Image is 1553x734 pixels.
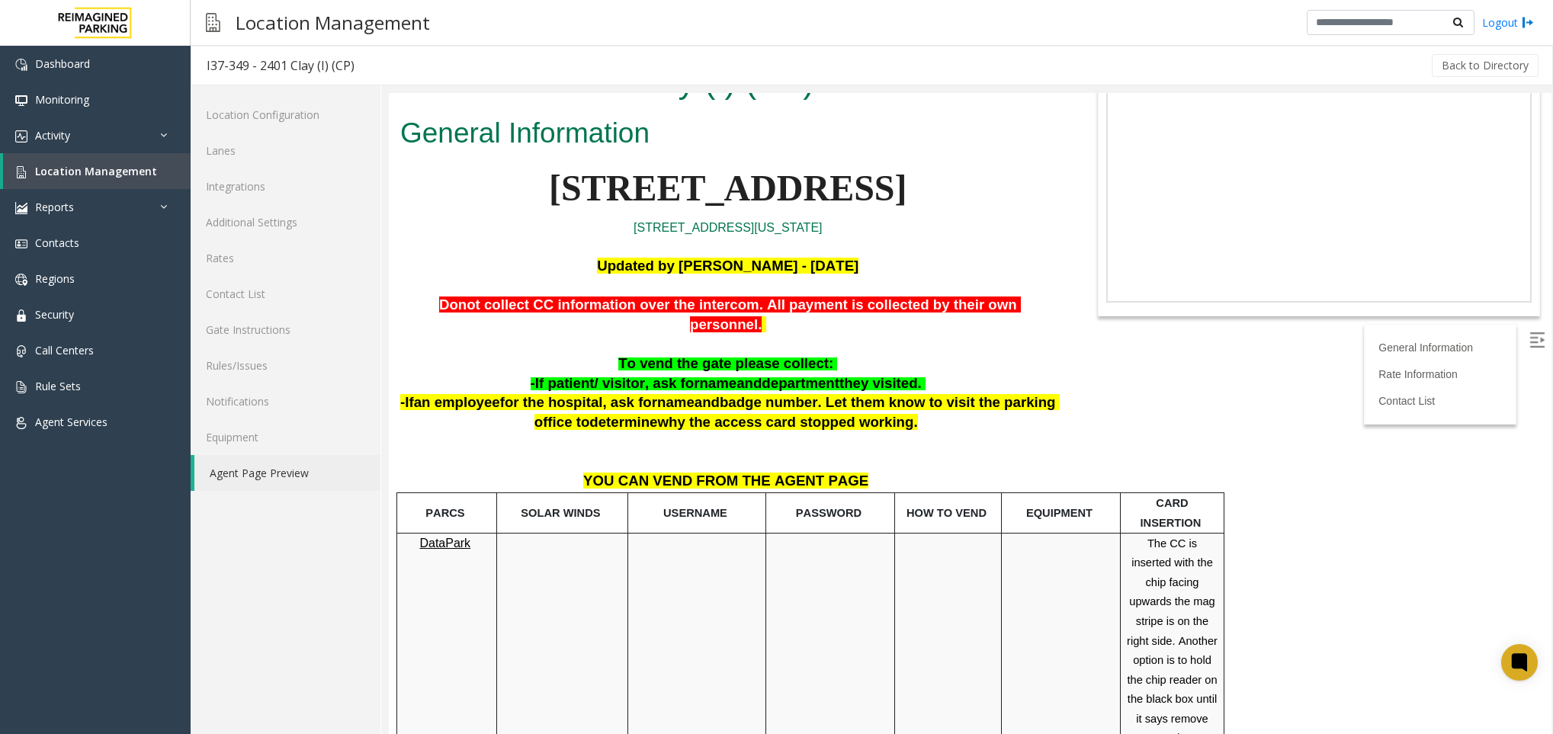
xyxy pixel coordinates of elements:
img: 'icon' [15,59,27,71]
a: Integrations [191,168,380,204]
img: 'icon' [15,130,27,143]
a: [STREET_ADDRESS][US_STATE] [245,128,433,141]
img: 'icon' [15,95,27,107]
h3: Location Management [228,4,438,41]
span: Activity [35,128,70,143]
span: [STREET_ADDRESS] [160,75,518,115]
a: Rates [191,240,380,276]
span: SOLAR WINDS [132,414,211,426]
img: 'icon' [15,309,27,322]
div: I37-349 - 2401 Clay (I) (CP) [207,56,355,75]
span: determine [201,321,268,337]
span: Monitoring [35,92,89,107]
span: PARCS [37,414,75,426]
span: Reports [35,200,74,214]
span: Rule Sets [35,379,81,393]
span: -If patient/ visitor, ask for [142,282,311,298]
span: The CC is inserted with the chip facing upwards the mag stripe is on the right side. Another opti... [738,444,832,652]
button: Back to Directory [1432,54,1539,77]
span: Security [35,307,74,322]
span: and [348,282,373,298]
img: 'icon' [15,345,27,357]
span: EQUIPMENT [637,414,704,426]
span: Agent Services [35,415,107,429]
span: To vend the gate please collect: [229,262,444,278]
span: Dashboard [35,56,90,71]
img: logout [1522,14,1534,30]
span: HOW TO VEND [518,414,598,426]
a: Agent Page Preview [194,455,380,491]
span: department [373,282,451,298]
span: Call Centers [35,343,94,357]
img: 'icon' [15,417,27,429]
span: badge number [331,301,429,317]
span: name [310,282,348,298]
span: Regions [35,271,75,286]
a: Additional Settings [191,204,380,240]
h2: General Information [11,21,667,60]
a: Gate Instructions [191,312,380,348]
a: Equipment [191,419,380,455]
span: Updated by [PERSON_NAME] - [DATE] [208,165,470,181]
a: Logout [1482,14,1534,30]
span: CARD INSERTION [752,404,813,436]
a: DataPark [30,444,82,457]
span: why the access card stopped working. [269,321,529,337]
img: 'icon' [15,274,27,286]
span: Contacts [35,236,79,250]
a: Contact List [191,276,380,312]
a: Lanes [191,133,380,168]
a: Contact List [990,302,1046,314]
span: -If [11,301,25,317]
a: Rate Information [990,275,1069,287]
span: USERNAME [274,414,339,426]
span: . Let them know to visit the parking office to [146,301,671,337]
img: Open/Close Sidebar Menu [1141,239,1156,255]
span: they visited. [451,282,533,298]
span: Location Management [35,164,157,178]
span: an employee [25,301,111,317]
img: pageIcon [206,4,220,41]
a: Rules/Issues [191,348,380,383]
span: for the hospital, ask for [111,301,268,317]
img: 'icon' [15,166,27,178]
img: 'icon' [15,381,27,393]
span: PASSWORD [407,414,473,426]
span: name [268,301,306,317]
span: and [306,301,331,317]
img: 'icon' [15,238,27,250]
img: 'icon' [15,202,27,214]
a: Notifications [191,383,380,419]
a: General Information [990,248,1084,261]
a: Location Management [3,153,191,189]
a: Location Configuration [191,97,380,133]
span: YOU CAN VEND FROM THE AGENT PAGE [194,380,480,396]
span: Donot collect CC information over the intercom. All payment is collected by their own personnel. [50,204,632,239]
